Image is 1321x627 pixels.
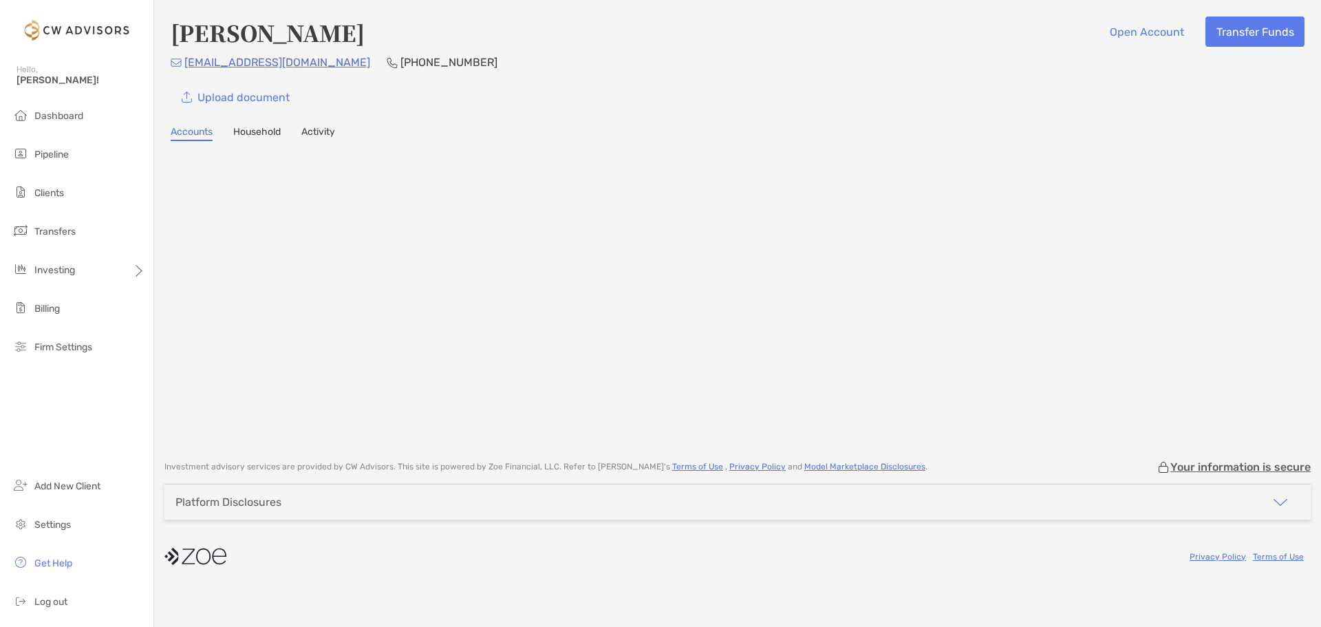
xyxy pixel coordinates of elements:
[34,226,76,237] span: Transfers
[729,462,786,471] a: Privacy Policy
[672,462,723,471] a: Terms of Use
[164,462,927,472] p: Investment advisory services are provided by CW Advisors . This site is powered by Zoe Financial,...
[1253,552,1304,562] a: Terms of Use
[12,261,29,277] img: investing icon
[17,74,145,86] span: [PERSON_NAME]!
[12,184,29,200] img: clients icon
[12,338,29,354] img: firm-settings icon
[12,222,29,239] img: transfers icon
[34,596,67,608] span: Log out
[34,187,64,199] span: Clients
[171,17,365,48] h4: [PERSON_NAME]
[175,496,281,509] div: Platform Disclosures
[12,299,29,316] img: billing icon
[400,54,497,71] p: [PHONE_NUMBER]
[1190,552,1246,562] a: Privacy Policy
[164,541,226,572] img: company logo
[233,126,281,141] a: Household
[34,303,60,315] span: Billing
[387,57,398,68] img: Phone Icon
[184,54,370,71] p: [EMAIL_ADDRESS][DOMAIN_NAME]
[12,145,29,162] img: pipeline icon
[171,126,213,141] a: Accounts
[1205,17,1304,47] button: Transfer Funds
[171,82,300,112] a: Upload document
[34,519,71,531] span: Settings
[34,341,92,353] span: Firm Settings
[12,554,29,571] img: get-help icon
[301,126,335,141] a: Activity
[34,480,100,492] span: Add New Client
[34,149,69,160] span: Pipeline
[804,462,925,471] a: Model Marketplace Disclosures
[171,59,182,67] img: Email Icon
[12,516,29,532] img: settings icon
[182,92,192,103] img: button icon
[34,110,83,122] span: Dashboard
[12,477,29,493] img: add_new_client icon
[1170,460,1311,474] p: Your information is secure
[17,6,137,55] img: Zoe Logo
[12,107,29,123] img: dashboard icon
[34,264,75,276] span: Investing
[1272,494,1289,511] img: icon arrow
[34,557,72,569] span: Get Help
[12,593,29,609] img: logout icon
[1099,17,1194,47] button: Open Account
